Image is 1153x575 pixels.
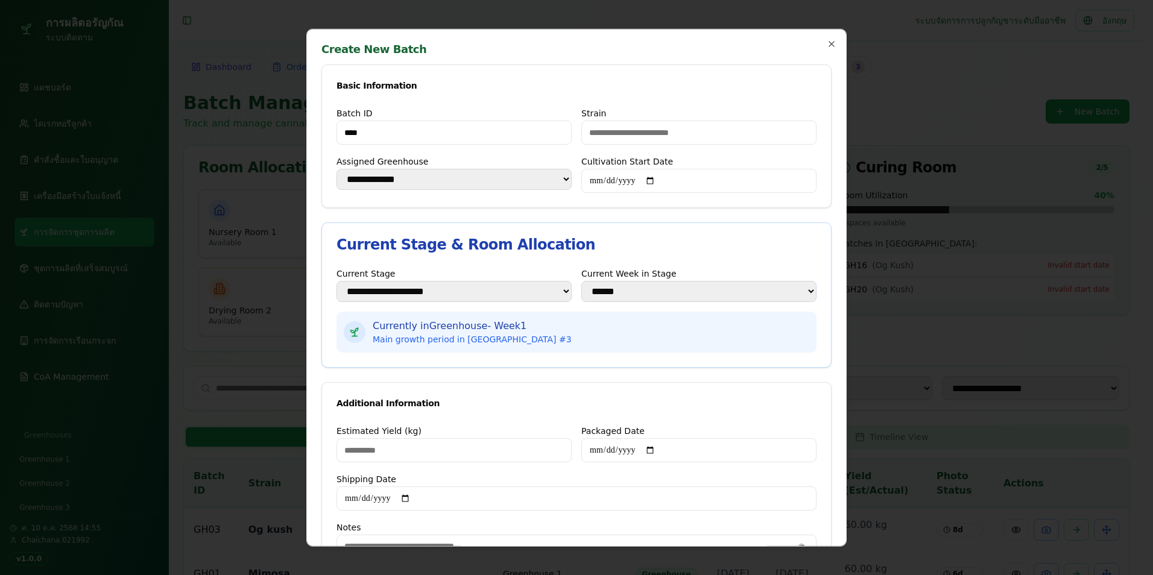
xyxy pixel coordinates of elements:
[336,269,396,278] label: Current Stage
[336,474,396,484] label: Shipping Date
[373,319,572,333] p: Currently in Greenhouse - Week 1
[336,397,817,409] div: Additional Information
[581,269,677,278] label: Current Week in Stage
[373,333,572,345] p: Main growth period in [GEOGRAPHIC_DATA] #3
[321,44,832,55] h2: Create New Batch
[336,108,373,118] label: Batch ID
[581,157,673,166] label: Cultivation Start Date
[795,539,812,556] button: Translate to English
[581,426,645,436] label: Packaged Date
[336,157,428,166] label: Assigned Greenhouse
[336,237,817,252] div: Current Stage & Room Allocation
[336,426,422,436] label: Estimated Yield (kg)
[581,108,606,118] label: Strain
[336,523,361,532] label: Notes
[336,80,817,92] div: Basic Information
